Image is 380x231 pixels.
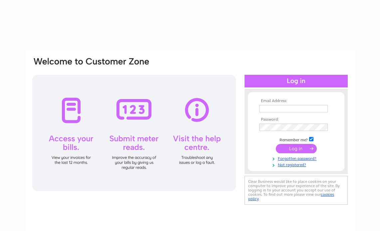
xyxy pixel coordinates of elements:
a: cookies policy [248,192,334,201]
td: Remember me? [258,136,335,143]
input: Submit [276,144,317,153]
a: Forgotten password? [259,155,335,161]
th: Email Address: [258,99,335,103]
th: Password: [258,117,335,122]
div: Clear Business would like to place cookies on your computer to improve your experience of the sit... [245,176,348,205]
a: Not registered? [259,161,335,168]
